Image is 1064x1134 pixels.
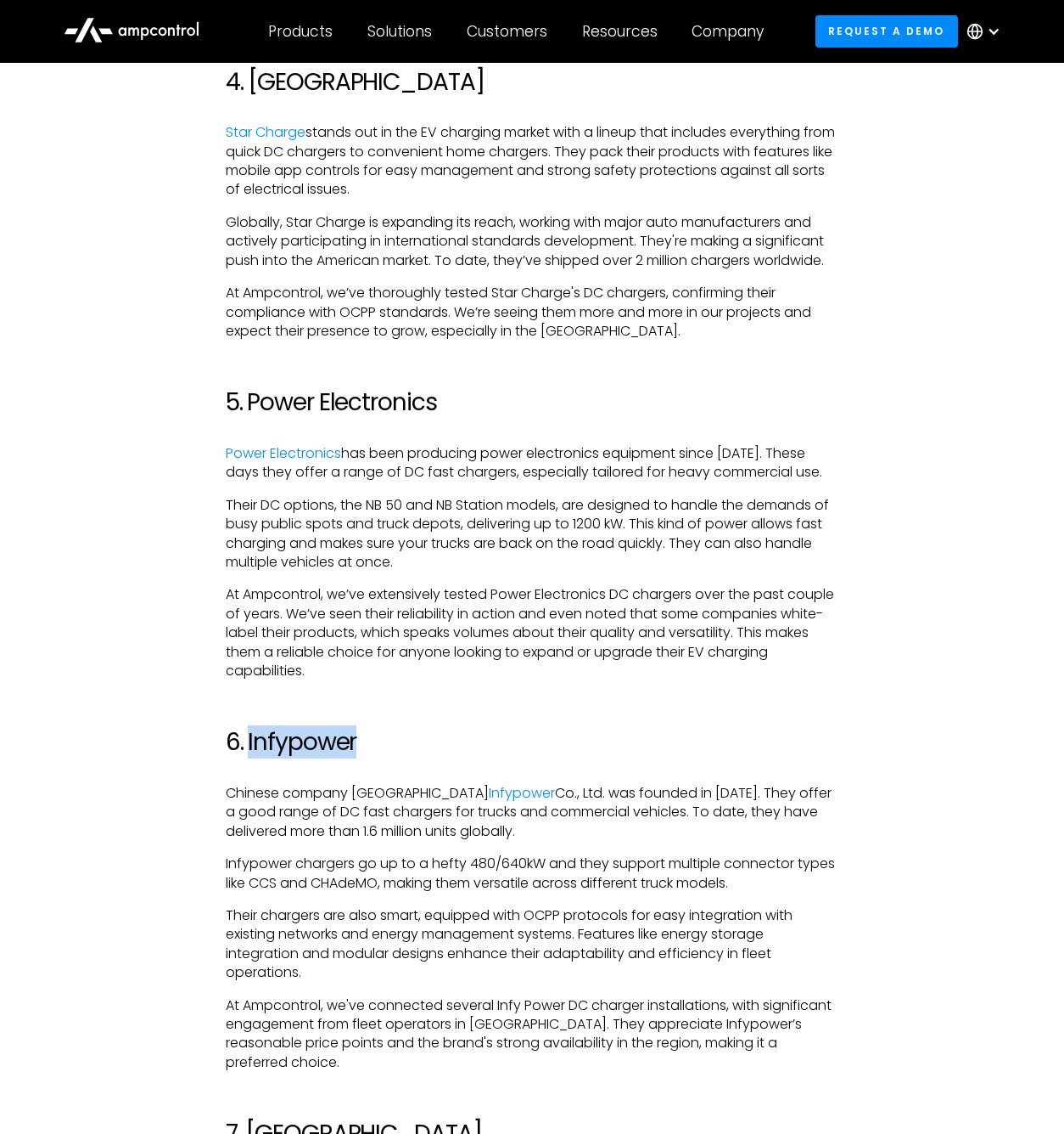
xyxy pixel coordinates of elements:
[692,22,764,41] div: Company
[226,855,838,893] p: Infypower chargers go up to a hefty 480/640kW and they support multiple connector types like CCS ...
[226,123,838,200] p: stands out in the EV charging market with a lineup that includes everything from quick DC charger...
[226,284,838,341] p: At Ampcontrol, we’ve thoroughly tested Star Charge's DC chargers, confirming their compliance wit...
[467,22,547,41] div: Customers
[815,15,958,47] a: Request a demo
[582,22,658,41] div: Resources
[226,213,838,270] p: Globally, Star Charge is expanding its reach, working with major auto manufacturers and actively ...
[226,784,838,841] p: Chinese company [GEOGRAPHIC_DATA] Co., Ltd. was founded in [DATE]. They offer a good range of DC ...
[226,443,341,463] a: Power Electronics
[489,783,555,803] a: Infypower
[226,906,838,983] p: Their chargers are also smart, equipped with OCPP protocols for easy integration with existing ne...
[367,22,432,41] div: Solutions
[268,22,333,41] div: Products
[226,496,838,573] p: Their DC options, the NB 50 and NB Station models, are designed to handle the demands of busy pub...
[226,122,305,142] a: Star Charge
[226,444,838,482] p: has been producing power electronics equipment since [DATE]. These days they offer a range of DC ...
[226,68,838,97] h2: 4. [GEOGRAPHIC_DATA]
[226,388,838,417] h2: 5. Power Electronics
[226,585,838,680] p: At Ampcontrol, we’ve extensively tested Power Electronics DC chargers over the past couple of yea...
[226,996,838,1073] p: At Ampcontrol, we've connected several Infy Power DC charger installations, with significant enga...
[226,728,838,757] h2: 6. Infypower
